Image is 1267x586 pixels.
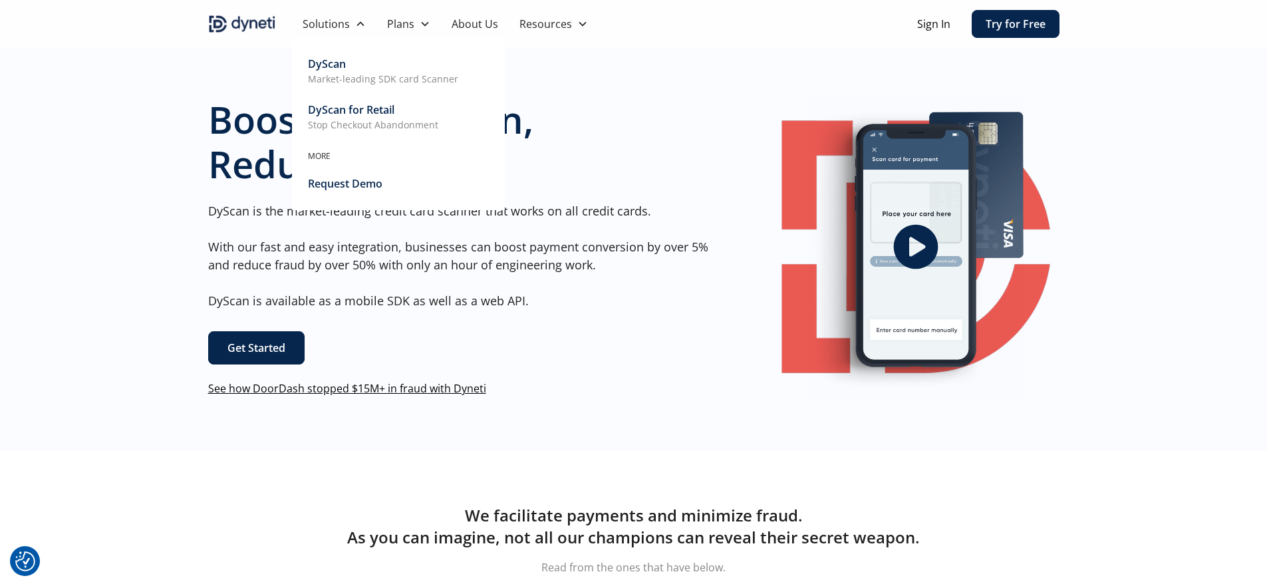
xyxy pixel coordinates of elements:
p: Market-leading SDK card Scanner [308,72,458,86]
div: Plans [376,11,441,37]
a: Try for Free [972,10,1059,38]
div: Solutions [303,16,350,32]
h2: We facilitate payments and minimize fraud. As you can imagine, not all our champions can reveal t... [208,504,1059,549]
div: DyScan for Retail [308,102,394,118]
div: Solutions [292,11,376,37]
a: DyScan for RetailStop Checkout Abandonment [308,99,489,134]
img: Dyneti indigo logo [208,13,276,35]
p: Read from the ones that have below. [208,559,1059,575]
a: home [208,13,276,35]
a: Sign In [917,16,950,32]
a: DyScanMarket-leading SDK card Scanner [308,53,489,88]
a: Get Started [208,331,305,365]
img: Revisit consent button [15,551,35,571]
div: DyScan [308,56,346,72]
a: Request Demo [308,173,489,194]
a: See how DoorDash stopped $15M+ in fraud with Dyneti [208,381,486,396]
nav: Solutions [292,37,505,210]
div: MORE [308,150,489,162]
button: Consent Preferences [15,551,35,571]
img: Image of a mobile Dyneti UI scanning a credit card [808,96,1024,398]
div: Request Demo [308,176,382,192]
p: DyScan is the market-leading credit card scanner that works on all credit cards. With our fast an... [208,202,719,310]
div: Resources [519,16,572,32]
p: Stop Checkout Abandonment [308,118,438,132]
div: Plans [387,16,414,32]
h1: Boost Conversion, Reduce Fraud [208,97,719,186]
a: open lightbox [772,96,1059,398]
